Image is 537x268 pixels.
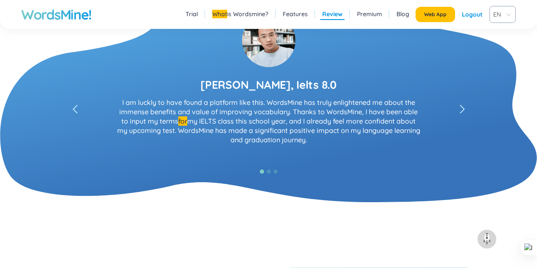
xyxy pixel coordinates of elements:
[322,10,343,18] a: Review
[21,6,92,23] a: WordsMine!
[273,169,278,174] button: 3
[493,8,509,21] span: EN
[212,10,268,18] a: Whatis Wordsmine?
[460,105,465,114] span: left
[283,10,308,18] a: Features
[462,7,483,22] div: Logout
[212,10,227,18] wordsmine: What
[260,169,264,174] button: 1
[416,7,455,22] button: Web App
[186,10,198,18] a: Trial
[267,169,271,174] button: 2
[480,232,494,246] img: to top
[396,10,409,18] a: Blog
[357,10,382,18] a: Premium
[424,11,447,18] span: Web App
